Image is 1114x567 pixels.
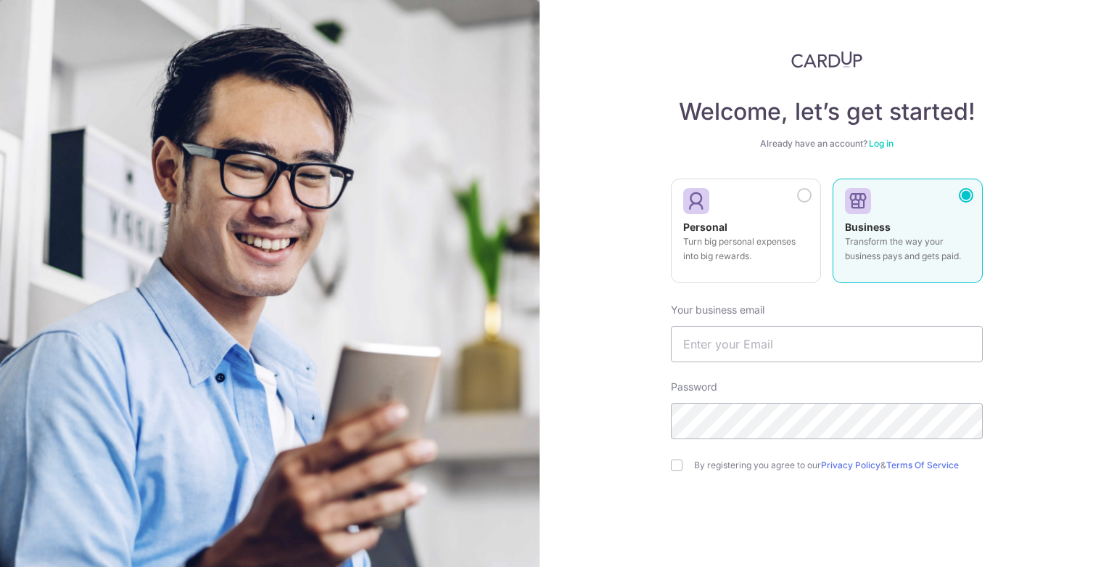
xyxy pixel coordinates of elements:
div: Already have an account? [671,138,983,150]
label: Password [671,380,717,394]
strong: Personal [683,221,727,233]
a: Terms Of Service [886,460,959,470]
strong: Business [845,221,891,233]
p: Transform the way your business pays and gets paid. [845,234,970,264]
img: CardUp Logo [791,51,862,68]
h4: Welcome, let’s get started! [671,97,983,126]
iframe: reCAPTCHA [717,500,937,557]
p: Turn big personal expenses into big rewards. [683,234,809,264]
label: By registering you agree to our & [694,460,983,471]
a: Log in [869,138,894,149]
a: Personal Turn big personal expenses into big rewards. [671,179,821,292]
a: Privacy Policy [821,460,880,470]
a: Business Transform the way your business pays and gets paid. [833,179,983,292]
label: Your business email [671,303,764,317]
input: Enter your Email [671,326,983,362]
